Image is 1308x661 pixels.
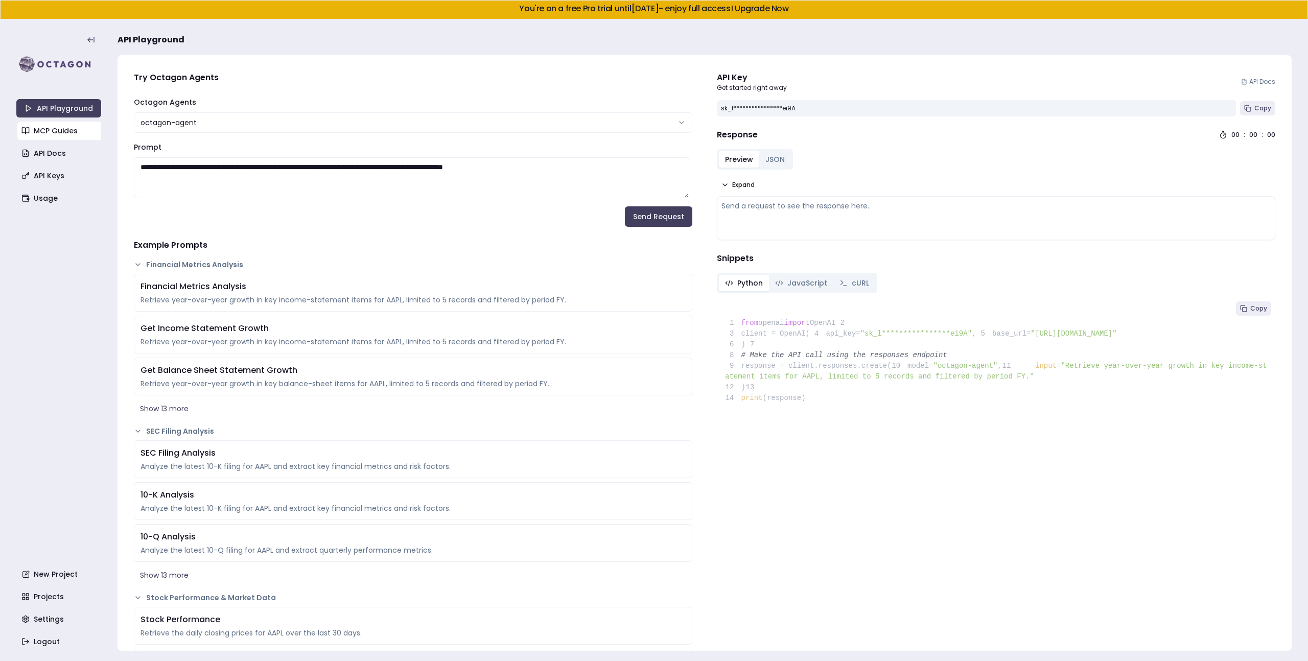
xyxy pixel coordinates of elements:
[1244,131,1245,139] div: :
[17,565,102,583] a: New Project
[141,531,686,543] div: 10-Q Analysis
[976,328,992,339] span: 5
[1035,362,1057,370] span: input
[725,340,745,348] span: )
[1254,104,1271,112] span: Copy
[717,72,787,84] div: API Key
[745,339,762,350] span: 7
[741,351,947,359] span: # Make the API call using the responses endpoint
[810,328,826,339] span: 4
[134,566,692,584] button: Show 13 more
[17,167,102,185] a: API Keys
[1262,131,1263,139] div: :
[1236,301,1271,316] button: Copy
[741,319,759,327] span: from
[1241,78,1275,86] a: API Docs
[1267,131,1275,139] div: 00
[725,393,741,404] span: 14
[1031,329,1117,338] span: "[URL][DOMAIN_NAME]"
[134,97,196,107] label: Octagon Agents
[141,337,686,347] div: Retrieve year-over-year growth in key income-statement items for AAPL, limited to 5 records and f...
[134,426,692,436] button: SEC Filing Analysis
[141,461,686,471] div: Analyze the latest 10-K filing for AAPL and extract key financial metrics and risk factors.
[717,178,759,192] button: Expand
[725,362,892,370] span: response = client.responses.create(
[717,84,787,92] p: Get started right away
[141,613,686,626] div: Stock Performance
[826,329,860,338] span: api_key=
[725,382,741,393] span: 12
[17,632,102,651] a: Logout
[992,329,1031,338] span: base_url=
[1002,361,1018,371] span: 11
[725,383,745,391] span: )
[759,151,791,168] button: JSON
[725,328,741,339] span: 3
[725,339,741,350] span: 6
[725,318,741,328] span: 1
[141,503,686,513] div: Analyze the latest 10-K filing for AAPL and extract key financial metrics and risk factors.
[141,447,686,459] div: SEC Filing Analysis
[725,350,741,361] span: 8
[719,151,759,168] button: Preview
[141,322,686,335] div: Get Income Statement Growth
[725,361,741,371] span: 9
[1240,101,1275,115] button: Copy
[737,278,763,288] span: Python
[892,361,908,371] span: 10
[1249,131,1257,139] div: 00
[16,54,101,75] img: logo-rect-yK7x_WSZ.svg
[763,394,806,402] span: (response)
[141,295,686,305] div: Retrieve year-over-year growth in key income-statement items for AAPL, limited to 5 records and f...
[1057,362,1061,370] span: =
[717,252,1275,265] h4: Snippets
[141,545,686,555] div: Analyze the latest 10-Q filing for AAPL and extract quarterly performance metrics.
[741,394,763,402] span: print
[141,364,686,376] div: Get Balance Sheet Statement Growth
[1231,131,1240,139] div: 00
[998,362,1002,370] span: ,
[17,189,102,207] a: Usage
[1250,304,1267,313] span: Copy
[141,489,686,501] div: 10-K Analysis
[625,206,692,227] button: Send Request
[17,122,102,140] a: MCP Guides
[745,382,762,393] span: 13
[134,399,692,418] button: Show 13 more
[717,129,758,141] h4: Response
[17,144,102,162] a: API Docs
[735,3,789,14] a: Upgrade Now
[141,379,686,389] div: Retrieve year-over-year growth in key balance-sheet items for AAPL, limited to 5 records and filt...
[134,239,692,251] h4: Example Prompts
[9,5,1299,13] h5: You're on a free Pro trial until [DATE] - enjoy full access!
[141,628,686,638] div: Retrieve the daily closing prices for AAPL over the last 30 days.
[907,362,933,370] span: model=
[810,319,835,327] span: OpenAI
[118,34,184,46] span: API Playground
[972,329,976,338] span: ,
[141,280,686,293] div: Financial Metrics Analysis
[134,72,692,84] h4: Try Octagon Agents
[17,610,102,628] a: Settings
[852,278,869,288] span: cURL
[134,593,692,603] button: Stock Performance & Market Data
[787,278,827,288] span: JavaScript
[835,318,852,328] span: 2
[784,319,810,327] span: import
[725,329,810,338] span: client = OpenAI(
[933,362,997,370] span: "octagon-agent"
[134,259,692,270] button: Financial Metrics Analysis
[17,587,102,606] a: Projects
[732,181,755,189] span: Expand
[16,99,101,117] a: API Playground
[758,319,784,327] span: openai
[134,142,161,152] label: Prompt
[721,201,1271,211] div: Send a request to see the response here.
